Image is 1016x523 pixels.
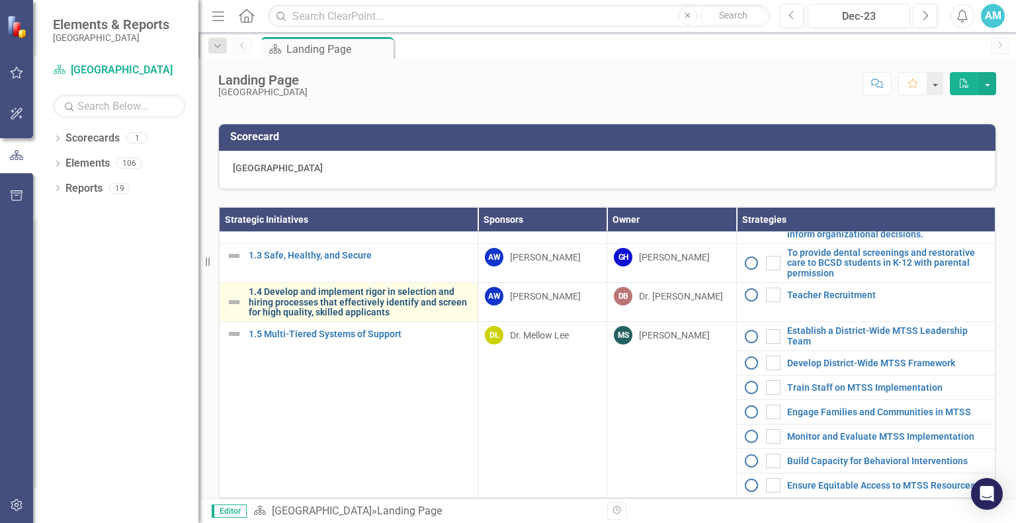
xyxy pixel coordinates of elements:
[53,63,185,78] a: [GEOGRAPHIC_DATA]
[787,432,988,442] a: Monitor and Evaluate MTSS Implementation
[65,131,120,146] a: Scorecards
[812,9,905,24] div: Dec-23
[53,17,169,32] span: Elements & Reports
[743,477,759,493] img: No Information
[109,182,130,194] div: 19
[220,322,478,498] td: Double-Click to Edit Right Click for Context Menu
[981,4,1005,28] button: AM
[614,248,632,266] div: GH
[743,380,759,395] img: No Information
[607,283,736,322] td: Double-Click to Edit
[719,10,747,20] span: Search
[736,424,995,449] td: Double-Click to Edit Right Click for Context Menu
[268,5,769,28] input: Search ClearPoint...
[249,287,471,317] a: 1.4 Develop and implement rigor in selection and hiring processes that effectively identify and s...
[478,283,607,322] td: Double-Click to Edit
[249,329,471,339] a: 1.5 Multi-Tiered Systems of Support
[607,322,736,498] td: Double-Click to Edit
[736,322,995,351] td: Double-Click to Edit Right Click for Context Menu
[639,251,710,264] div: [PERSON_NAME]
[736,473,995,498] td: Double-Click to Edit Right Click for Context Menu
[226,248,242,264] img: Not Defined
[230,131,989,143] h3: Scorecard
[808,4,910,28] button: Dec-23
[743,329,759,344] img: No Information
[743,255,759,271] img: No Information
[65,156,110,171] a: Elements
[218,73,308,87] div: Landing Page
[212,504,247,518] span: Editor
[218,87,308,97] div: [GEOGRAPHIC_DATA]
[65,181,103,196] a: Reports
[743,404,759,420] img: No Information
[736,283,995,322] td: Double-Click to Edit Right Click for Context Menu
[787,290,988,300] a: Teacher Recruitment
[510,251,581,264] div: [PERSON_NAME]
[614,287,632,305] div: DB
[787,358,988,368] a: Develop District-Wide MTSS Framework
[249,251,471,261] a: 1.3 Safe, Healthy, and Secure
[510,290,581,303] div: [PERSON_NAME]
[787,481,988,491] a: Ensure Equitable Access to MTSS Resources
[377,504,442,517] div: Landing Page
[743,355,759,371] img: No Information
[607,244,736,283] td: Double-Click to Edit
[53,32,169,43] small: [GEOGRAPHIC_DATA]
[485,326,503,344] div: DL
[272,504,372,517] a: [GEOGRAPHIC_DATA]
[614,326,632,344] div: MS
[485,248,503,266] div: AW
[478,322,607,498] td: Double-Click to Edit
[787,248,988,278] a: To provide dental screenings and restorative care to BCSD students in K-12 with parental permission
[736,400,995,424] td: Double-Click to Edit Right Click for Context Menu
[787,456,988,466] a: Build Capacity for Behavioral Interventions
[220,244,478,283] td: Double-Click to Edit Right Click for Context Menu
[700,7,767,25] button: Search
[233,163,323,173] strong: [GEOGRAPHIC_DATA]
[787,326,988,346] a: Establish a District-Wide MTSS Leadership Team
[787,407,988,417] a: Engage Families and Communities in MTSS
[787,383,988,393] a: Train Staff on MTSS Implementation
[639,329,710,342] div: [PERSON_NAME]
[743,428,759,444] img: No Information
[743,453,759,469] img: No Information
[485,287,503,305] div: AW
[736,376,995,400] td: Double-Click to Edit Right Click for Context Menu
[736,244,995,283] td: Double-Click to Edit Right Click for Context Menu
[126,133,148,144] div: 1
[53,95,185,118] input: Search Below...
[510,329,569,342] div: Dr. Mellow Lee
[971,478,1003,510] div: Open Intercom Messenger
[286,41,390,58] div: Landing Page
[743,287,759,303] img: No Information
[116,158,142,169] div: 106
[736,351,995,376] td: Double-Click to Edit Right Click for Context Menu
[736,449,995,473] td: Double-Click to Edit Right Click for Context Menu
[226,294,242,310] img: Not Defined
[639,290,723,303] div: Dr. [PERSON_NAME]
[226,326,242,342] img: Not Defined
[253,504,597,519] div: »
[220,283,478,322] td: Double-Click to Edit Right Click for Context Menu
[478,244,607,283] td: Double-Click to Edit
[7,15,30,38] img: ClearPoint Strategy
